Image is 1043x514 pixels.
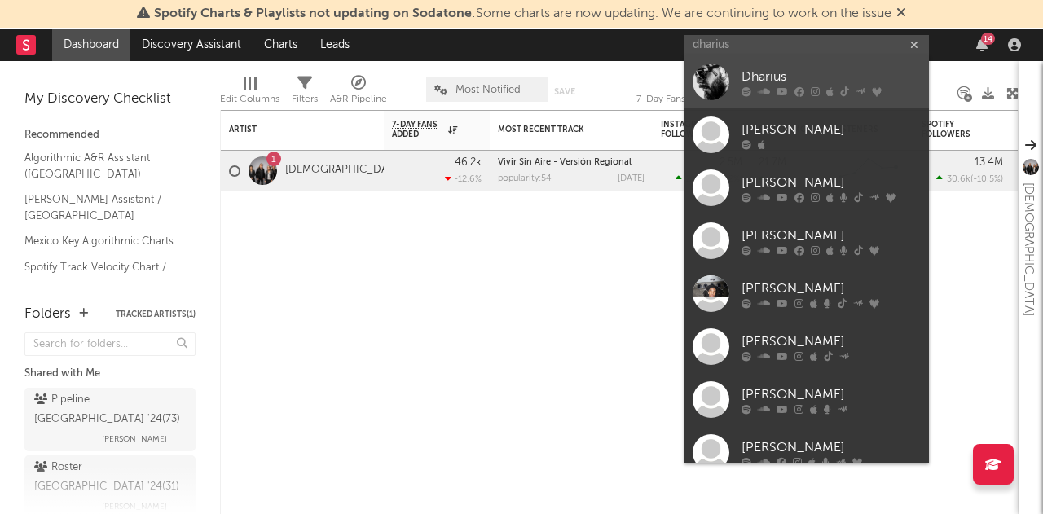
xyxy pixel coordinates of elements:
[292,69,318,116] div: Filters
[34,390,182,429] div: Pipeline [GEOGRAPHIC_DATA] '24 ( 73 )
[973,175,1001,184] span: -10.5 %
[742,226,921,246] div: [PERSON_NAME]
[742,279,921,299] div: [PERSON_NAME]
[102,429,167,449] span: [PERSON_NAME]
[309,29,361,61] a: Leads
[636,90,759,109] div: 7-Day Fans Added (7-Day Fans Added)
[292,90,318,109] div: Filters
[220,90,279,109] div: Edit Columns
[154,7,472,20] span: Spotify Charts & Playlists not updating on Sodatone
[975,157,1003,168] div: 13.4M
[130,29,253,61] a: Discovery Assistant
[936,174,1003,184] div: ( )
[684,320,929,373] a: [PERSON_NAME]
[24,388,196,451] a: Pipeline [GEOGRAPHIC_DATA] '24(73)[PERSON_NAME]
[24,232,179,250] a: Mexico Key Algorithmic Charts
[498,158,645,167] div: Vivir Sin Aire - Versión Regional
[24,149,179,182] a: Algorithmic A&R Assistant ([GEOGRAPHIC_DATA])
[554,87,575,96] button: Save
[1019,182,1038,316] div: [DEMOGRAPHIC_DATA]
[52,29,130,61] a: Dashboard
[684,35,929,55] input: Search for artists
[636,69,759,116] div: 7-Day Fans Added (7-Day Fans Added)
[455,157,482,168] div: 46.2k
[922,120,979,139] div: Spotify Followers
[24,332,196,356] input: Search for folders...
[24,90,196,109] div: My Discovery Checklist
[684,214,929,267] a: [PERSON_NAME]
[498,158,632,167] a: Vivir Sin Aire - Versión Regional
[742,174,921,193] div: [PERSON_NAME]
[220,69,279,116] div: Edit Columns
[392,120,444,139] span: 7-Day Fans Added
[742,385,921,405] div: [PERSON_NAME]
[742,68,921,87] div: Dharius
[24,364,196,384] div: Shared with Me
[24,258,179,292] a: Spotify Track Velocity Chart / MX
[981,33,995,45] div: 14
[285,164,404,178] a: [DEMOGRAPHIC_DATA]
[742,332,921,352] div: [PERSON_NAME]
[330,90,387,109] div: A&R Pipeline
[676,174,742,184] div: ( )
[684,267,929,320] a: [PERSON_NAME]
[253,29,309,61] a: Charts
[742,438,921,458] div: [PERSON_NAME]
[618,174,645,183] div: [DATE]
[445,174,482,184] div: -12.6 %
[498,174,552,183] div: popularity: 54
[24,191,179,224] a: [PERSON_NAME] Assistant / [GEOGRAPHIC_DATA]
[742,121,921,140] div: [PERSON_NAME]
[455,85,521,95] span: Most Notified
[116,310,196,319] button: Tracked Artists(1)
[24,125,196,145] div: Recommended
[229,125,351,134] div: Artist
[34,458,182,497] div: Roster [GEOGRAPHIC_DATA] '24 ( 31 )
[684,161,929,214] a: [PERSON_NAME]
[24,305,71,324] div: Folders
[684,55,929,108] a: Dharius
[976,38,988,51] button: 14
[896,7,906,20] span: Dismiss
[498,125,620,134] div: Most Recent Track
[661,120,718,139] div: Instagram Followers
[330,69,387,116] div: A&R Pipeline
[947,175,970,184] span: 30.6k
[684,426,929,479] a: [PERSON_NAME]
[684,108,929,161] a: [PERSON_NAME]
[684,373,929,426] a: [PERSON_NAME]
[154,7,891,20] span: : Some charts are now updating. We are continuing to work on the issue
